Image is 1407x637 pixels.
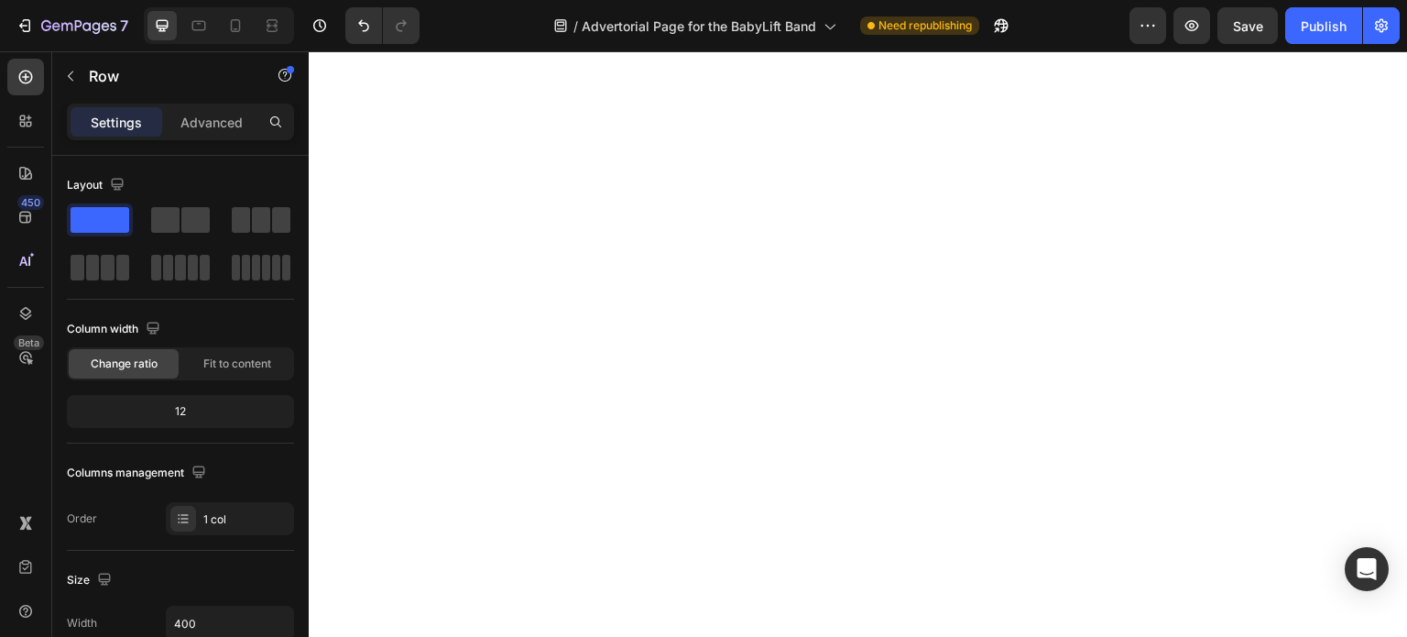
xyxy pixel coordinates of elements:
[89,65,245,87] p: Row
[309,51,1407,637] iframe: Design area
[91,113,142,132] p: Settings
[1217,7,1278,44] button: Save
[67,568,115,593] div: Size
[14,335,44,350] div: Beta
[1301,16,1347,36] div: Publish
[1233,18,1263,34] span: Save
[91,356,158,372] span: Change ratio
[17,195,44,210] div: 450
[1345,547,1389,591] div: Open Intercom Messenger
[67,511,97,527] div: Order
[67,615,97,632] div: Width
[7,7,136,44] button: 7
[120,15,128,37] p: 7
[878,17,972,34] span: Need republishing
[345,7,420,44] div: Undo/Redo
[71,399,290,424] div: 12
[203,356,271,372] span: Fit to content
[203,511,289,528] div: 1 col
[67,461,210,486] div: Columns management
[67,317,164,342] div: Column width
[582,16,816,36] span: Advertorial Page for the BabyLift Band
[67,173,128,198] div: Layout
[180,113,243,132] p: Advanced
[573,16,578,36] span: /
[1285,7,1362,44] button: Publish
